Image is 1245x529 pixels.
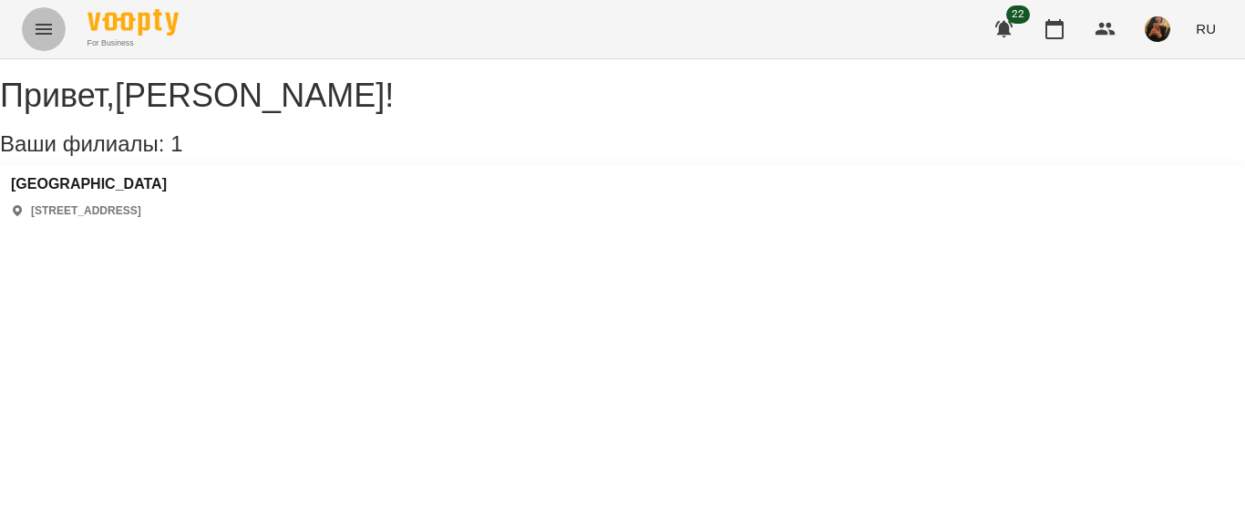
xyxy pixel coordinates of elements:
p: [STREET_ADDRESS] [31,203,141,219]
span: RU [1196,19,1216,38]
button: Menu [22,7,66,51]
span: 22 [1006,5,1030,24]
img: Voopty Logo [87,9,179,36]
span: 1 [170,131,182,156]
button: RU [1188,12,1223,46]
img: 31dd78f898df0dae31eba53c4ab4bd2d.jpg [1145,16,1170,42]
span: For Business [87,37,179,49]
a: [GEOGRAPHIC_DATA] [11,176,167,192]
